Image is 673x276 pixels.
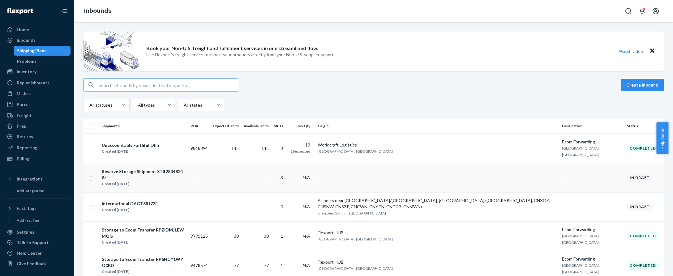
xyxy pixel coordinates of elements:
[303,204,310,209] span: N/A
[188,221,210,251] td: 9775125
[562,234,600,245] span: [GEOGRAPHIC_DATA], [GEOGRAPHIC_DATA]
[234,263,239,268] span: 77
[4,35,71,45] a: Inbounds
[17,176,43,182] div: Integrations
[624,119,664,134] th: Status
[627,261,659,269] div: Completed
[265,175,269,180] span: —
[102,201,158,207] div: International DAGT8RJ73F
[17,113,32,119] div: Freight
[4,132,71,142] a: Returns
[231,146,239,151] span: 145
[102,142,159,148] div: Unaccountably Faithful Olm
[4,248,71,258] a: Help Center
[17,48,46,54] div: Shipping Plans
[4,88,71,98] a: Orders
[17,80,49,86] div: Replenishments
[4,186,71,196] a: Add Integration
[188,134,210,163] td: 9848394
[188,119,210,134] th: PO#
[4,143,71,153] a: Reporting
[17,27,29,33] div: Home
[271,119,288,134] th: SKUs
[58,5,71,17] button: Close Navigation
[17,145,37,151] div: Reporting
[210,119,241,134] th: Expected Units
[318,259,557,265] div: Flexport HUB
[17,229,34,235] div: Settings
[146,52,335,58] p: Use Flexport’s freight service to import your products directly from your Non-U.S. supplier or port.
[17,101,30,108] div: Parcel
[102,256,185,269] div: Storage to Ecom Transfer RP6NCY1WYO0BD
[79,2,116,20] ol: breadcrumbs
[281,146,283,151] span: 3
[290,149,310,154] span: 19 expected
[627,174,653,181] div: In draft
[265,204,269,209] span: —
[4,216,71,225] a: Add Fast Tag
[562,263,600,274] span: [GEOGRAPHIC_DATA], [GEOGRAPHIC_DATA]
[102,227,185,239] div: Storage to Ecom Transfer RPZIDMJLEWMQG
[281,204,283,209] span: 0
[4,78,71,88] a: Replenishments
[318,230,557,236] div: Flexport HUB
[318,175,321,180] span: —
[4,111,71,121] a: Freight
[318,266,393,271] span: [GEOGRAPHIC_DATA], [GEOGRAPHIC_DATA]
[649,5,662,17] button: Open account menu
[17,240,49,246] div: Talk to Support
[17,261,47,267] div: Give Feedback
[318,197,557,210] div: All ports near [GEOGRAPHIC_DATA]/[GEOGRAPHIC_DATA], [GEOGRAPHIC_DATA] ([GEOGRAPHIC_DATA], CNXGZ, ...
[191,175,194,180] span: —
[562,146,600,157] span: [GEOGRAPHIC_DATA], [GEOGRAPHIC_DATA]
[17,90,32,96] div: Orders
[281,263,283,268] span: 1
[4,174,71,184] button: Integrations
[17,69,36,75] div: Inventory
[303,175,310,180] span: N/A
[17,58,36,64] div: Problems
[14,56,71,66] a: Problems
[17,37,36,43] div: Inbounds
[17,123,26,129] div: Prep
[318,211,386,215] span: Shenzhen/Yantian, [GEOGRAPHIC_DATA]
[627,203,653,210] div: In draft
[559,119,624,134] th: Destination
[146,45,318,52] p: Book your Non-U.S. freight and fulfillment services in one streamlined flow.
[4,203,71,213] button: Fast Tags
[562,256,622,262] div: Ecom Forwarding
[84,7,111,14] a: Inbounds
[7,8,33,14] img: Flexport logo
[303,233,310,239] span: N/A
[621,79,664,91] button: Create inbound
[17,218,39,223] div: Add Fast Tag
[99,79,238,91] input: Search inbounds by name, destination, msku...
[261,146,269,151] span: 145
[290,142,310,148] div: 19
[318,149,393,154] span: [GEOGRAPHIC_DATA], [GEOGRAPHIC_DATA]
[562,175,566,180] span: —
[656,122,668,154] button: Help Center
[303,263,310,268] span: N/A
[281,175,283,180] span: 3
[562,139,622,145] div: Ecom Forwarding
[4,121,71,131] a: Prep
[264,263,269,268] span: 77
[99,119,188,134] th: Shipments
[137,102,138,108] input: All types
[615,47,647,56] button: Watch video
[636,5,648,17] button: Open notifications
[288,119,315,134] th: Box Qty
[622,5,635,17] button: Open Search Box
[102,148,159,155] div: Created [DATE]
[17,205,36,211] div: Fast Tags
[562,204,566,209] span: —
[102,269,185,275] div: Created [DATE]
[4,154,71,164] a: Billing
[102,239,185,245] div: Created [DATE]
[4,238,71,248] a: Talk to Support
[4,25,71,35] a: Home
[318,142,557,148] div: Worldcraft Logistics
